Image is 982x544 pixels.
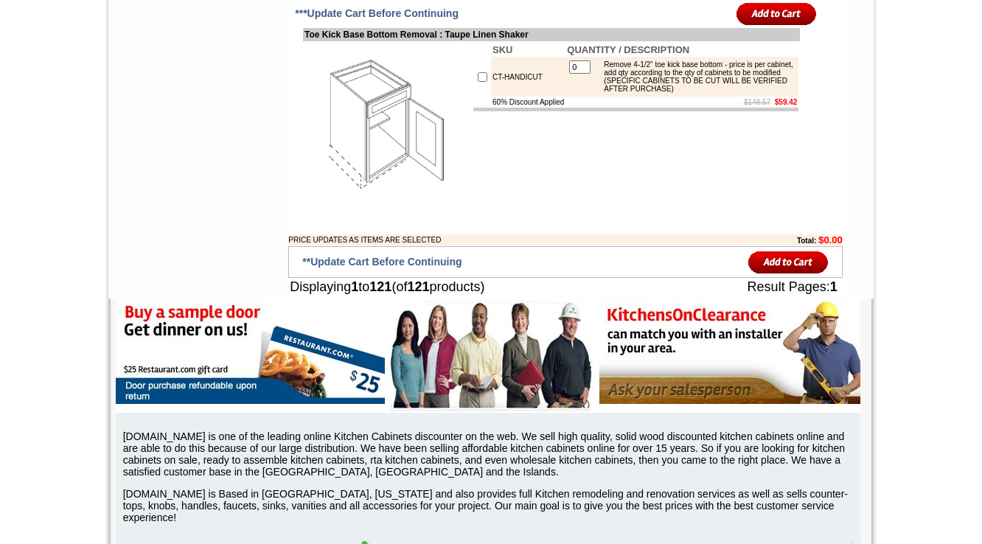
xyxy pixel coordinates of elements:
[830,279,838,294] b: 1
[253,67,290,82] td: Bellmonte Maple
[491,57,565,97] td: CT-HANDICUT
[748,250,829,274] input: Add to Cart
[288,278,661,296] td: Displaying to (of products)
[288,234,715,245] td: PRICE UPDATES AS ITEMS ARE SELECTED
[213,67,251,83] td: Beachwood Oak Shaker
[123,430,860,478] p: [DOMAIN_NAME] is one of the leading online Kitchen Cabinets discounter on the web. We sell high q...
[369,279,391,294] b: 121
[567,44,689,55] b: QUANTITY / DESCRIPTION
[407,279,429,294] b: 121
[17,6,119,14] b: Price Sheet View in PDF Format
[775,98,798,106] b: $59.42
[596,60,795,93] div: Remove 4-1/2" toe kick base bottom - price is per cabinet, add qty according to the qty of cabine...
[17,2,119,15] a: Price Sheet View in PDF Format
[304,43,470,209] img: Toe Kick Base Bottom Removal
[351,279,358,294] b: 1
[818,234,843,245] b: $0.00
[303,28,800,41] td: Toe Kick Base Bottom Removal : Taupe Linen Shaker
[736,1,817,26] input: Add to Cart
[295,7,459,19] span: ***Update Cart Before Continuing
[744,98,770,106] s: $148.57
[491,97,565,108] td: 60% Discount Applied
[173,67,211,82] td: Baycreek Gray
[211,41,213,42] img: spacer.gif
[38,41,40,42] img: spacer.gif
[492,44,512,55] b: SKU
[123,488,860,523] p: [DOMAIN_NAME] is Based in [GEOGRAPHIC_DATA], [US_STATE] and also provides full Kitchen remodeling...
[127,67,172,83] td: [PERSON_NAME] White Shaker
[251,41,253,42] img: spacer.gif
[302,256,462,268] span: **Update Cart Before Continuing
[125,41,127,42] img: spacer.gif
[77,41,80,42] img: spacer.gif
[171,41,173,42] img: spacer.gif
[2,4,14,15] img: pdf.png
[661,278,843,296] td: Result Pages:
[40,67,77,82] td: Alabaster Shaker
[797,237,816,245] b: Total:
[80,67,125,83] td: [PERSON_NAME] Yellow Walnut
